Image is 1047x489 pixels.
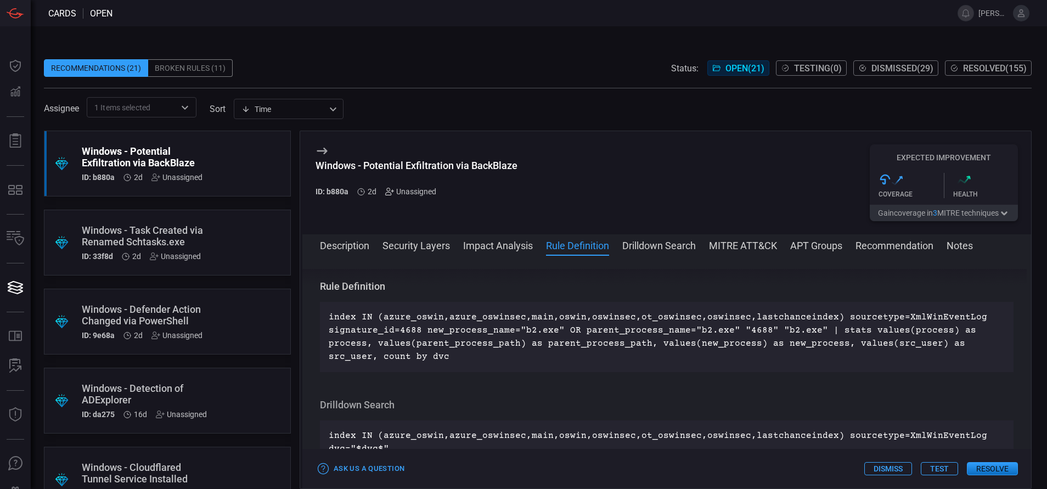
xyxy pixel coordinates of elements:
[2,274,29,301] button: Cards
[210,104,226,114] label: sort
[870,153,1018,162] h5: Expected Improvement
[2,353,29,379] button: ALERT ANALYSIS
[82,173,115,182] h5: ID: b880a
[329,311,1005,363] p: index IN (azure_oswin,azure_oswinsec,main,oswin,oswinsec,ot_oswinsec,oswinsec,lastchanceindex) so...
[316,460,407,477] button: Ask Us a Question
[794,63,842,74] span: Testing ( 0 )
[963,63,1027,74] span: Resolved ( 155 )
[2,79,29,105] button: Detections
[853,60,938,76] button: Dismissed(29)
[82,145,211,168] div: Windows - Potential Exfiltration via BackBlaze
[864,462,912,475] button: Dismiss
[44,103,79,114] span: Assignee
[134,410,147,419] span: Aug 10, 2025 9:09 AM
[921,462,958,475] button: Test
[82,462,211,485] div: Windows - Cloudflared Tunnel Service Installed
[241,104,326,115] div: Time
[134,331,143,340] span: Aug 24, 2025 8:50 AM
[546,238,609,251] button: Rule Definition
[132,252,141,261] span: Aug 24, 2025 8:50 AM
[725,63,764,74] span: Open ( 21 )
[2,53,29,79] button: Dashboard
[134,173,143,182] span: Aug 24, 2025 8:50 AM
[320,398,1014,412] h3: Drilldown Search
[978,9,1009,18] span: [PERSON_NAME].[PERSON_NAME]
[82,331,115,340] h5: ID: 9e68a
[320,238,369,251] button: Description
[879,190,944,198] div: Coverage
[871,63,933,74] span: Dismissed ( 29 )
[709,238,777,251] button: MITRE ATT&CK
[150,252,201,261] div: Unassigned
[855,238,933,251] button: Recommendation
[320,280,1014,293] h3: Rule Definition
[148,59,233,77] div: Broken Rules (11)
[870,205,1018,221] button: Gaincoverage in3MITRE techniques
[945,60,1032,76] button: Resolved(155)
[933,209,937,217] span: 3
[48,8,76,19] span: Cards
[151,331,202,340] div: Unassigned
[82,224,211,248] div: Windows - Task Created via Renamed Schtasks.exe
[82,410,115,419] h5: ID: da275
[2,226,29,252] button: Inventory
[90,8,112,19] span: open
[622,238,696,251] button: Drilldown Search
[329,429,1005,456] p: index IN (azure_oswin,azure_oswinsec,main,oswin,oswinsec,ot_oswinsec,oswinsec,lastchanceindex) so...
[382,238,450,251] button: Security Layers
[82,252,113,261] h5: ID: 33f8d
[385,187,436,196] div: Unassigned
[776,60,847,76] button: Testing(0)
[2,128,29,154] button: Reports
[44,59,148,77] div: Recommendations (21)
[463,238,533,251] button: Impact Analysis
[151,173,202,182] div: Unassigned
[2,323,29,350] button: Rule Catalog
[967,462,1018,475] button: Resolve
[2,402,29,428] button: Threat Intelligence
[2,177,29,203] button: MITRE - Detection Posture
[953,190,1018,198] div: Health
[82,303,211,327] div: Windows - Defender Action Changed via PowerShell
[2,451,29,477] button: Ask Us A Question
[790,238,842,251] button: APT Groups
[368,187,376,196] span: Aug 24, 2025 8:50 AM
[82,383,211,406] div: Windows - Detection of ADExplorer
[316,187,348,196] h5: ID: b880a
[316,160,517,171] div: Windows - Potential Exfiltration via BackBlaze
[671,63,699,74] span: Status:
[177,100,193,115] button: Open
[156,410,207,419] div: Unassigned
[707,60,769,76] button: Open(21)
[947,238,973,251] button: Notes
[94,102,150,113] span: 1 Items selected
